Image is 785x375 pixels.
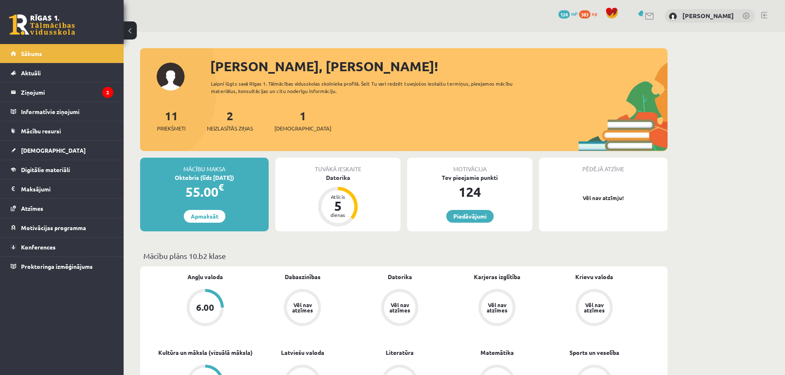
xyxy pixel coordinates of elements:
[291,302,314,313] div: Vēl nav atzīmes
[446,210,494,223] a: Piedāvājumi
[558,10,570,19] span: 124
[579,10,601,17] a: 383 xp
[407,182,532,202] div: 124
[275,173,401,228] a: Datorika Atlicis 5 dienas
[543,194,663,202] p: Vēl nav atzīmju!
[21,179,113,198] legend: Maksājumi
[21,50,42,57] span: Sākums
[274,124,331,133] span: [DEMOGRAPHIC_DATA]
[326,194,350,199] div: Atlicis
[21,224,86,231] span: Motivācijas programma
[583,302,606,313] div: Vēl nav atzīmes
[21,127,61,135] span: Mācību resursi
[21,205,43,212] span: Atzīmes
[275,173,401,182] div: Datorika
[254,289,351,328] a: Vēl nav atzīmes
[140,158,269,173] div: Mācību maksa
[592,10,597,17] span: xp
[21,243,56,251] span: Konferences
[11,141,113,160] a: [DEMOGRAPHIC_DATA]
[386,348,414,357] a: Literatūra
[474,273,520,281] a: Karjeras izglītība
[558,10,578,17] a: 124 mP
[11,160,113,179] a: Digitālie materiāli
[407,158,532,173] div: Motivācija
[196,303,214,312] div: 6.00
[11,179,113,198] a: Maksājumi
[210,56,668,76] div: [PERSON_NAME], [PERSON_NAME]!
[211,80,527,95] div: Laipni lūgts savā Rīgas 1. Tālmācības vidusskolas skolnieka profilā. Šeit Tu vari redzēt tuvojošo...
[9,14,75,35] a: Rīgas 1. Tālmācības vidusskola
[11,218,113,237] a: Motivācijas programma
[571,10,578,17] span: mP
[21,147,86,154] span: [DEMOGRAPHIC_DATA]
[11,102,113,121] a: Informatīvie ziņojumi
[274,108,331,133] a: 1[DEMOGRAPHIC_DATA]
[407,173,532,182] div: Tev pieejamie punkti
[575,273,613,281] a: Krievu valoda
[11,44,113,63] a: Sākums
[11,199,113,218] a: Atzīmes
[682,12,734,20] a: [PERSON_NAME]
[218,181,224,193] span: €
[326,199,350,212] div: 5
[157,108,185,133] a: 11Priekšmeti
[388,302,411,313] div: Vēl nav atzīmes
[143,250,664,261] p: Mācību plāns 10.b2 klase
[448,289,546,328] a: Vēl nav atzīmes
[539,158,668,173] div: Pēdējā atzīme
[11,63,113,82] a: Aktuāli
[184,210,225,223] a: Apmaksāt
[388,273,412,281] a: Datorika
[187,273,223,281] a: Angļu valoda
[11,238,113,256] a: Konferences
[157,124,185,133] span: Priekšmeti
[326,212,350,217] div: dienas
[480,348,514,357] a: Matemātika
[207,124,253,133] span: Neizlasītās ziņas
[102,87,113,98] i: 2
[275,158,401,173] div: Tuvākā ieskaite
[579,10,591,19] span: 383
[21,69,41,77] span: Aktuāli
[140,182,269,202] div: 55.00
[140,173,269,182] div: Oktobris (līdz [DATE])
[158,348,253,357] a: Kultūra un māksla (vizuālā māksla)
[546,289,643,328] a: Vēl nav atzīmes
[21,166,70,173] span: Digitālie materiāli
[669,12,677,21] img: Oskars Plikšs
[485,302,508,313] div: Vēl nav atzīmes
[11,257,113,276] a: Proktoringa izmēģinājums
[21,263,93,270] span: Proktoringa izmēģinājums
[11,121,113,140] a: Mācību resursi
[285,273,321,281] a: Dabaszinības
[21,83,113,102] legend: Ziņojumi
[281,348,324,357] a: Latviešu valoda
[157,289,254,328] a: 6.00
[11,83,113,102] a: Ziņojumi2
[351,289,448,328] a: Vēl nav atzīmes
[207,108,253,133] a: 2Neizlasītās ziņas
[569,348,619,357] a: Sports un veselība
[21,102,113,121] legend: Informatīvie ziņojumi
